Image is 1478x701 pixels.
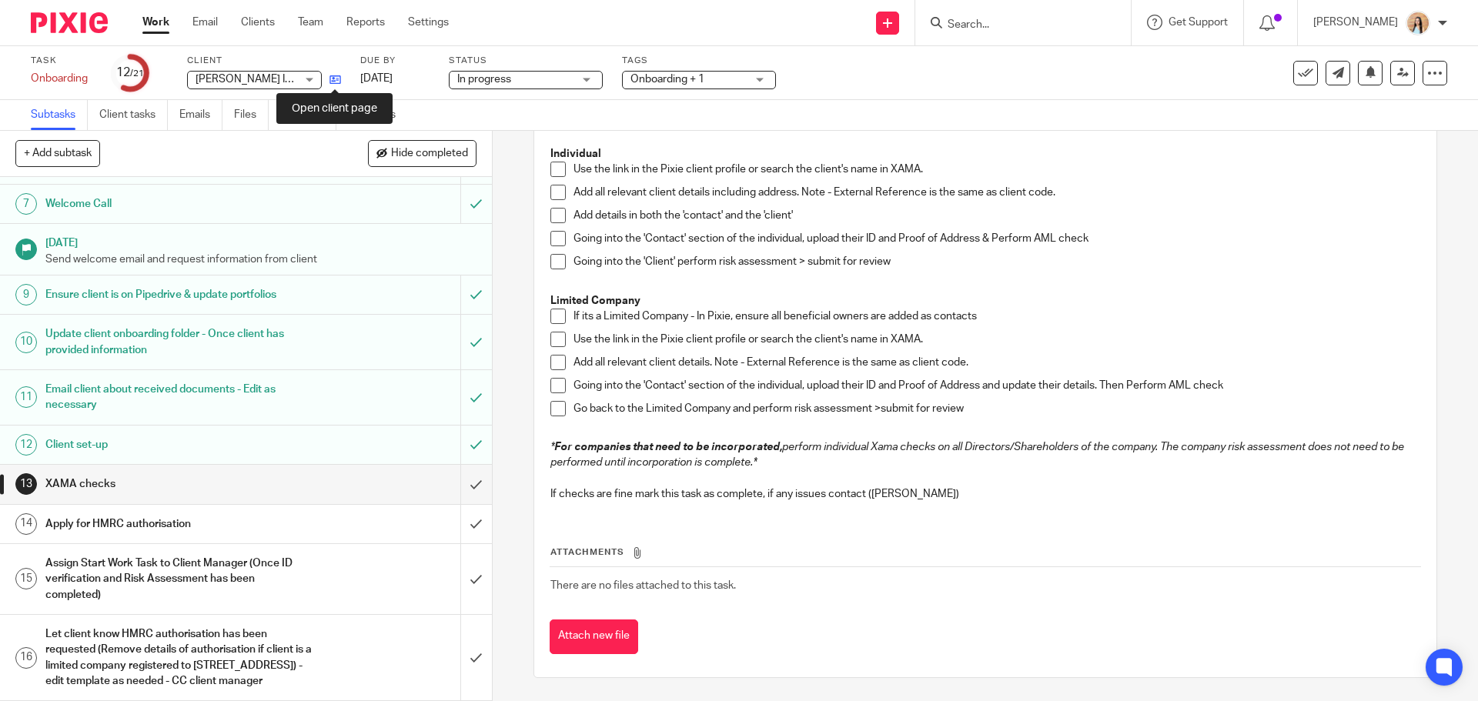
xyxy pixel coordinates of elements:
div: 14 [15,513,37,535]
strong: Individual [550,149,601,159]
a: Email [192,15,218,30]
button: + Add subtask [15,140,100,166]
span: In progress [457,74,511,85]
input: Search [946,18,1085,32]
p: If checks are fine mark this task as complete, if any issues contact ([PERSON_NAME]) [550,486,1419,502]
label: Task [31,55,92,67]
a: Subtasks [31,100,88,130]
label: Client [187,55,341,67]
p: Send welcome email and request information from client [45,252,477,267]
em: perform individual Xama checks on all Directors/Shareholders of the company. The company risk ass... [550,442,1406,468]
p: Going into the 'Client' perform risk assessment > submit for review [573,254,1419,269]
h1: Let client know HMRC authorisation has been requested (Remove details of authorisation if client ... [45,623,312,693]
span: [PERSON_NAME] INTERIORS LIMITED [196,74,379,85]
h1: Update client onboarding folder - Once client has provided information [45,322,312,362]
span: Hide completed [391,148,468,160]
small: /21 [130,69,144,78]
a: Team [298,15,323,30]
img: Pixie [31,12,108,33]
div: 9 [15,284,37,305]
label: Status [449,55,603,67]
h1: Email client about received documents - Edit as necessary [45,378,312,417]
a: Reports [346,15,385,30]
div: 7 [15,193,37,215]
p: Going into the 'Contact' section of the individual, upload their ID and Proof of Address and upda... [573,378,1419,393]
span: Attachments [550,548,624,556]
label: Tags [622,55,776,67]
p: Going into the 'Contact' section of the individual, upload their ID and Proof of Address & Perfor... [573,231,1419,246]
div: 16 [15,647,37,669]
p: Add all relevant client details including address. Note - External Reference is the same as clien... [573,185,1419,200]
span: Onboarding + 1 [630,74,704,85]
div: 13 [15,473,37,495]
p: Use the link in the Pixie client profile or search the client's name in XAMA. [573,332,1419,347]
a: Audit logs [348,100,407,130]
div: 10 [15,332,37,353]
h1: [DATE] [45,232,477,251]
span: Get Support [1169,17,1228,28]
strong: Limited Company [550,295,640,306]
h1: Apply for HMRC authorisation [45,512,312,536]
img: Linkedin%20Posts%20-%20Client%20success%20stories%20(1).png [1406,11,1430,35]
div: 15 [15,568,37,589]
p: Go back to the Limited Company and perform risk assessment >submit for review [573,401,1419,416]
a: Clients [241,15,275,30]
p: Use the link in the Pixie client profile or search the client's name in XAMA. [573,162,1419,177]
div: Onboarding [31,71,92,86]
a: Files [234,100,269,130]
div: 12 [15,434,37,456]
em: For companies that need to be incorporated, [554,442,782,452]
h1: Welcome Call [45,192,312,215]
p: Add details in both the 'contact' and the 'client' [573,208,1419,223]
h1: Client set-up [45,433,312,456]
a: Work [142,15,169,30]
button: Hide completed [368,140,477,166]
h1: Ensure client is on Pipedrive & update portfolios [45,283,312,306]
div: 12 [116,64,144,82]
p: If its a Limited Company - In Pixie, ensure all beneficial owners are added as contacts [573,309,1419,324]
h1: Assign Start Work Task to Client Manager (Once ID verification and Risk Assessment has been compl... [45,552,312,606]
button: Attach new file [550,619,638,654]
a: Emails [179,100,222,130]
a: Client tasks [99,100,168,130]
a: Settings [408,15,449,30]
p: [PERSON_NAME] [1313,15,1398,30]
a: Notes (2) [280,100,336,130]
span: There are no files attached to this task. [550,580,736,591]
h1: XAMA checks [45,472,312,496]
label: Due by [360,55,430,67]
p: Add all relevant client details. Note - External Reference is the same as client code. [573,355,1419,370]
div: 11 [15,386,37,408]
span: [DATE] [360,73,393,84]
